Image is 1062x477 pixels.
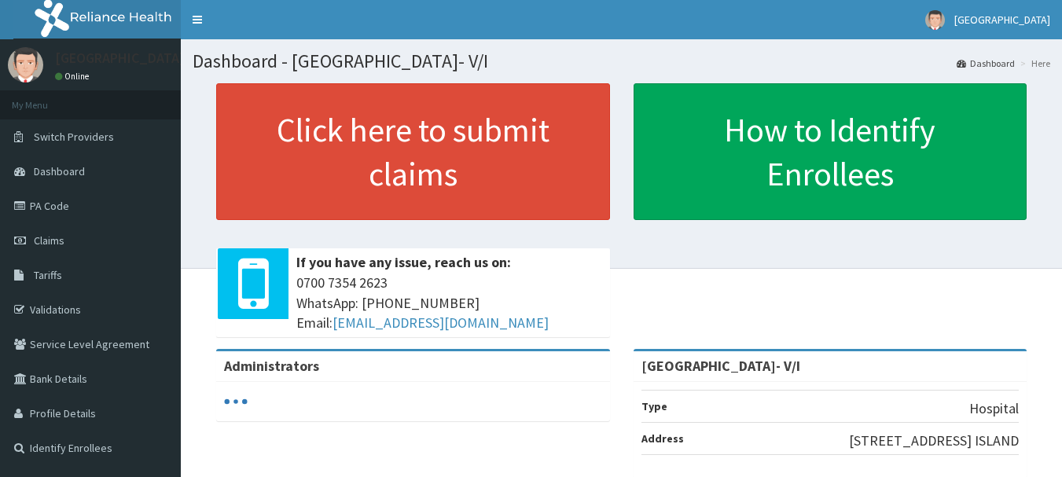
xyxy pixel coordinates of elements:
span: Switch Providers [34,130,114,144]
a: Dashboard [957,57,1015,70]
h1: Dashboard - [GEOGRAPHIC_DATA]- V/I [193,51,1050,72]
span: 0700 7354 2623 WhatsApp: [PHONE_NUMBER] Email: [296,273,602,333]
svg: audio-loading [224,390,248,413]
b: Administrators [224,357,319,375]
img: User Image [925,10,945,30]
a: Click here to submit claims [216,83,610,220]
b: If you have any issue, reach us on: [296,253,511,271]
span: Dashboard [34,164,85,178]
strong: [GEOGRAPHIC_DATA]- V/I [641,357,800,375]
span: [GEOGRAPHIC_DATA] [954,13,1050,27]
b: Type [641,399,667,413]
a: How to Identify Enrollees [634,83,1027,220]
a: [EMAIL_ADDRESS][DOMAIN_NAME] [333,314,549,332]
b: Address [641,431,684,446]
p: Hospital [969,398,1019,419]
p: [GEOGRAPHIC_DATA] [55,51,185,65]
span: Claims [34,233,64,248]
li: Here [1016,57,1050,70]
img: User Image [8,47,43,83]
p: [STREET_ADDRESS] ISLAND [849,431,1019,451]
span: Tariffs [34,268,62,282]
a: Online [55,71,93,82]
